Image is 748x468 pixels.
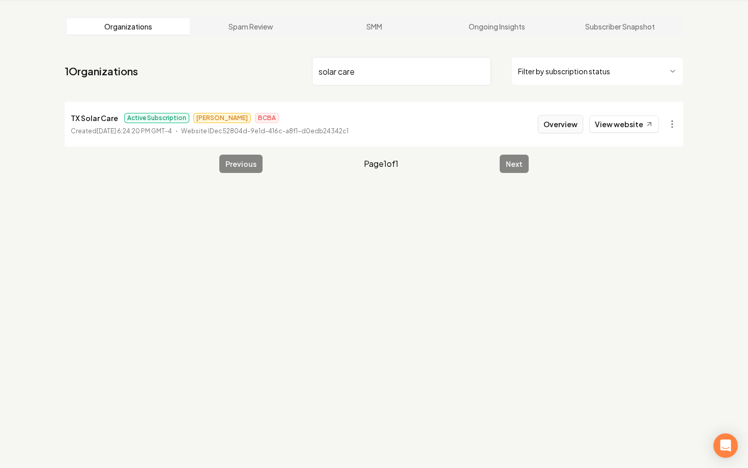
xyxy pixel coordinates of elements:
[558,18,681,35] a: Subscriber Snapshot
[713,433,738,458] div: Open Intercom Messenger
[124,113,189,123] span: Active Subscription
[312,18,436,35] a: SMM
[71,112,118,124] p: TX Solar Care
[193,113,251,123] span: [PERSON_NAME]
[312,57,491,85] input: Search by name or ID
[538,115,583,133] button: Overview
[181,126,349,136] p: Website ID ec52804d-9e1d-416c-a8f1-d0edb24342c1
[255,113,279,123] span: BCBA
[71,126,172,136] p: Created
[190,18,313,35] a: Spam Review
[67,18,190,35] a: Organizations
[589,115,659,133] a: View website
[65,64,138,78] a: 1Organizations
[364,158,398,170] span: Page 1 of 1
[436,18,559,35] a: Ongoing Insights
[97,127,172,135] time: [DATE] 6:24:20 PM GMT-4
